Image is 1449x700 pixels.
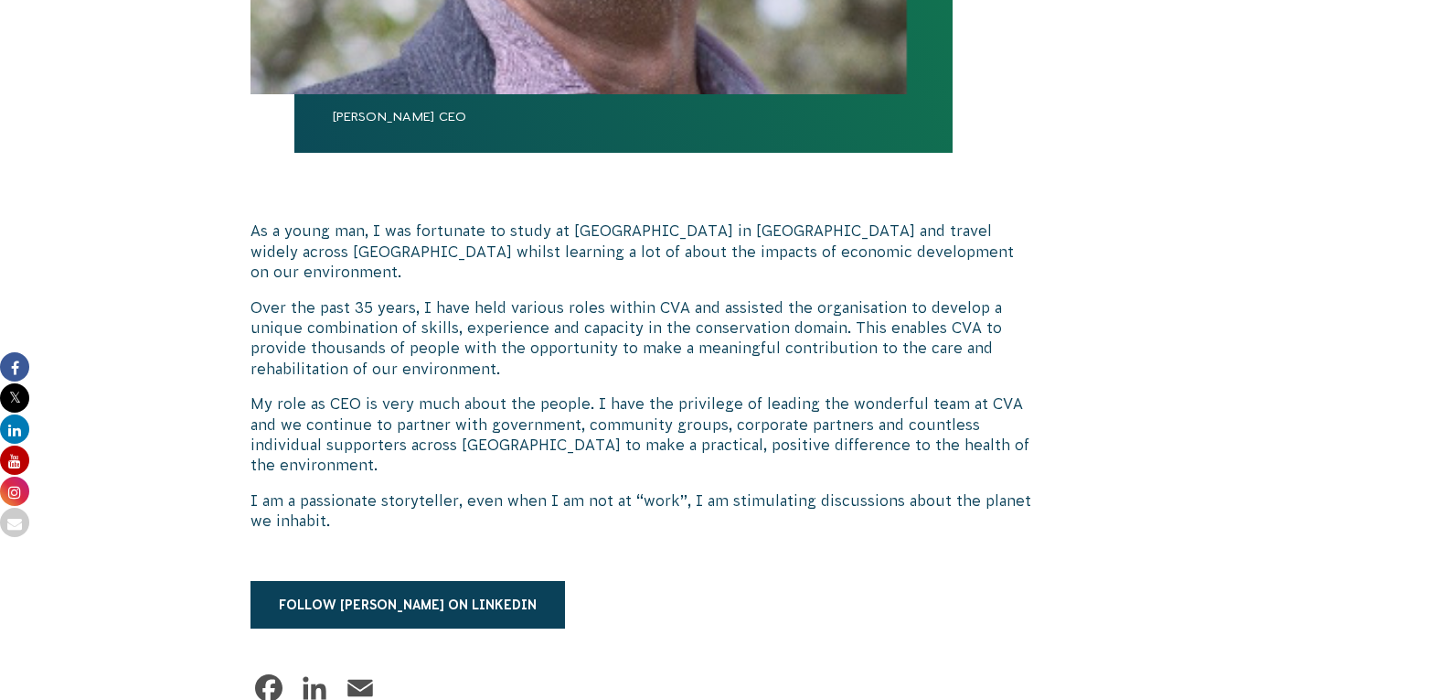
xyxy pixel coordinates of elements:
[250,297,1035,380] p: Over the past 35 years, I have held various roles within CVA and assisted the organisation to dev...
[250,393,1035,476] p: My role as CEO is very much about the people. I have the privilege of leading the wonderful team ...
[250,221,1035,282] p: As a young man, I was fortunate to study at [GEOGRAPHIC_DATA] in [GEOGRAPHIC_DATA] and travel wid...
[294,106,953,153] span: [PERSON_NAME] CEO
[250,490,1035,532] p: I am a passionate storyteller, even when I am not at “work”, I am stimulating discussions about t...
[250,581,565,629] a: Follow [PERSON_NAME] on LinkedIn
